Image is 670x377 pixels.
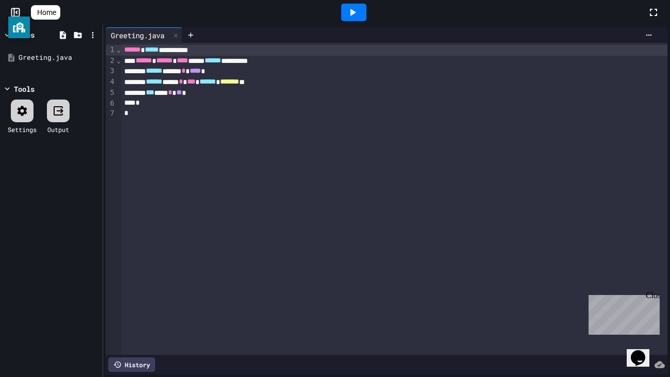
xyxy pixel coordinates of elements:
[19,53,99,63] div: Greeting.java
[106,99,116,109] div: 6
[106,30,170,41] div: Greeting.java
[627,336,660,367] iframe: chat widget
[584,291,660,335] iframe: chat widget
[8,125,37,134] div: Settings
[106,27,182,43] div: Greeting.java
[106,56,116,67] div: 2
[47,125,69,134] div: Output
[106,45,116,56] div: 1
[31,5,60,20] a: Home
[108,357,155,372] div: History
[106,77,116,88] div: 4
[106,108,116,119] div: 7
[8,17,30,38] button: privacy banner
[4,4,71,65] div: Chat with us now!Close
[106,66,116,77] div: 3
[116,56,121,64] span: Fold line
[106,88,116,99] div: 5
[37,7,56,18] span: Home
[14,84,35,94] div: Tools
[116,45,121,54] span: Fold line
